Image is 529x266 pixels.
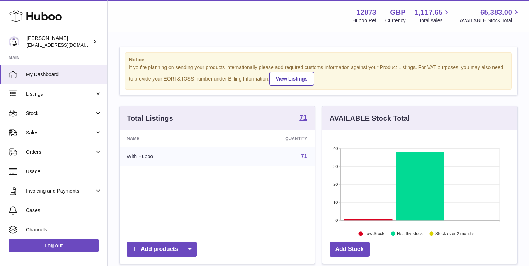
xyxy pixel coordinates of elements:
span: 1,117.65 [415,8,443,17]
text: Low Stock [364,231,384,236]
span: Stock [26,110,94,117]
div: [PERSON_NAME] [27,35,91,49]
span: Listings [26,91,94,97]
text: Healthy stock [397,231,423,236]
td: With Huboo [120,147,222,166]
span: [EMAIL_ADDRESS][DOMAIN_NAME] [27,42,106,48]
div: Currency [385,17,406,24]
strong: 12873 [356,8,376,17]
a: 1,117.65 Total sales [415,8,451,24]
span: Sales [26,129,94,136]
span: Usage [26,168,102,175]
th: Quantity [222,130,314,147]
span: 65,383.00 [480,8,512,17]
text: 20 [333,182,338,187]
span: Cases [26,207,102,214]
span: Total sales [419,17,451,24]
h3: Total Listings [127,114,173,123]
strong: GBP [390,8,405,17]
strong: Notice [129,56,508,63]
span: Invoicing and Payments [26,188,94,194]
th: Name [120,130,222,147]
h3: AVAILABLE Stock Total [330,114,410,123]
a: 71 [301,153,307,159]
a: 71 [299,114,307,123]
text: 10 [333,200,338,205]
div: Huboo Ref [352,17,376,24]
a: Add products [127,242,197,257]
span: Orders [26,149,94,156]
a: 65,383.00 AVAILABLE Stock Total [460,8,520,24]
span: AVAILABLE Stock Total [460,17,520,24]
div: If you're planning on sending your products internationally please add required customs informati... [129,64,508,86]
a: View Listings [269,72,314,86]
text: 0 [335,218,338,223]
img: tikhon.oleinikov@sleepandglow.com [9,36,19,47]
text: Stock over 2 months [435,231,474,236]
a: Add Stock [330,242,370,257]
strong: 71 [299,114,307,121]
text: 30 [333,164,338,169]
text: 40 [333,146,338,151]
span: Channels [26,226,102,233]
span: My Dashboard [26,71,102,78]
a: Log out [9,239,99,252]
